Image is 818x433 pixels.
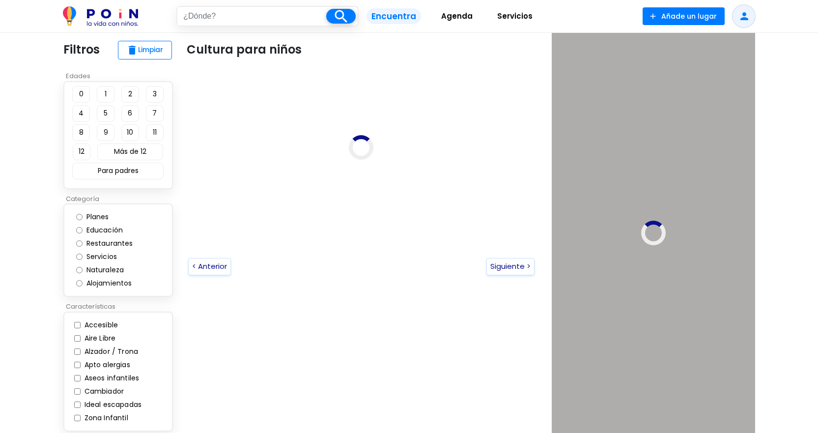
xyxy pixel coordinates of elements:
[82,386,124,397] label: Cambiador
[82,333,116,344] label: Aire Libre
[82,346,139,357] label: Alzador / Trona
[485,4,545,29] a: Servicios
[84,265,134,275] label: Naturaleza
[367,8,421,25] span: Encuentra
[643,7,725,25] button: Añade un lugar
[332,8,349,25] i: search
[72,124,90,141] button: 8
[97,144,163,160] button: Más de 12
[72,105,90,122] button: 4
[84,252,127,262] label: Servicios
[359,4,429,29] a: Encuentra
[177,7,326,26] input: ¿Dónde?
[84,225,133,235] label: Educación
[121,105,139,122] button: 6
[146,124,164,141] button: 11
[121,124,139,141] button: 10
[63,302,179,312] p: Características
[118,41,172,59] button: deleteLimpiar
[493,8,537,24] span: Servicios
[84,238,143,249] label: Restaurantes
[121,86,139,103] button: 2
[146,105,164,122] button: 7
[72,163,164,179] button: Para padres
[437,8,477,24] span: Agenda
[82,400,142,410] label: Ideal escapadas
[188,258,231,275] button: < Anterior
[84,278,142,289] label: Alojamientos
[82,360,130,370] label: Apto alergias
[97,105,114,122] button: 5
[72,86,90,103] button: 0
[97,86,114,103] button: 1
[82,320,118,330] label: Accesible
[82,413,128,423] label: Zona Infantil
[146,86,164,103] button: 3
[73,144,90,160] button: 12
[187,41,302,58] p: Cultura para niños
[429,4,485,29] a: Agenda
[97,124,114,141] button: 9
[126,44,138,56] span: delete
[84,212,119,222] label: Planes
[63,41,100,58] p: Filtros
[63,194,179,204] p: Categoría
[82,373,140,383] label: Aseos infantiles
[486,258,535,275] button: Siguiente >
[63,71,179,81] p: Edades
[63,6,138,26] img: POiN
